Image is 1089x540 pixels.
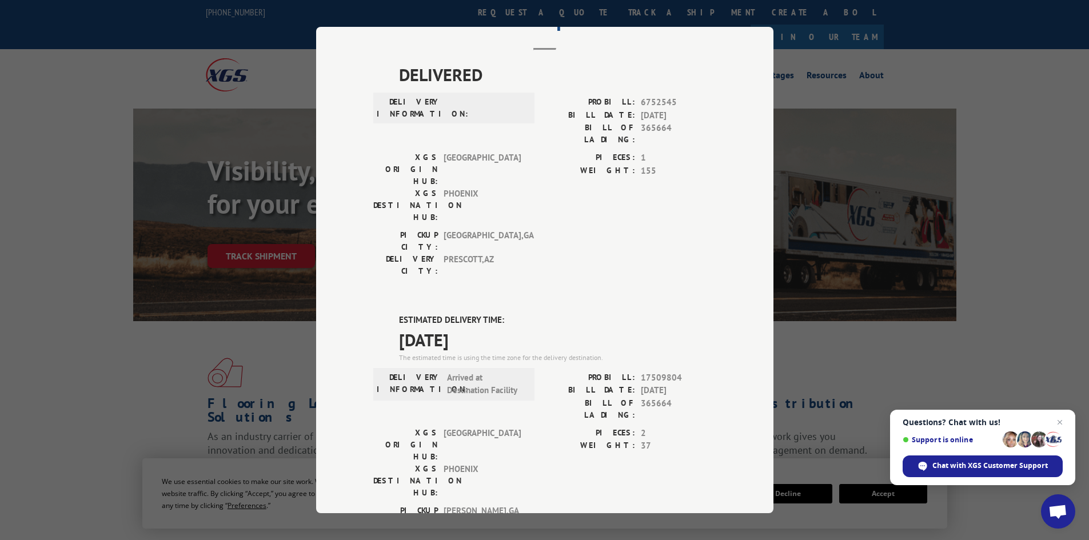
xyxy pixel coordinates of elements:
[444,253,521,277] span: PRESCOTT , AZ
[545,397,635,421] label: BILL OF LADING:
[373,187,438,223] label: XGS DESTINATION HUB:
[444,505,521,529] span: [PERSON_NAME] , GA
[903,455,1063,477] span: Chat with XGS Customer Support
[641,122,716,146] span: 365664
[545,109,635,122] label: BILL DATE:
[903,435,999,444] span: Support is online
[641,109,716,122] span: [DATE]
[399,314,716,327] label: ESTIMATED DELIVERY TIME:
[444,229,521,253] span: [GEOGRAPHIC_DATA] , GA
[545,165,635,178] label: WEIGHT:
[545,384,635,397] label: BILL DATE:
[932,461,1048,471] span: Chat with XGS Customer Support
[377,371,441,397] label: DELIVERY INFORMATION:
[641,384,716,397] span: [DATE]
[444,463,521,499] span: PHOENIX
[444,187,521,223] span: PHOENIX
[545,371,635,385] label: PROBILL:
[545,439,635,453] label: WEIGHT:
[373,463,438,499] label: XGS DESTINATION HUB:
[399,353,716,363] div: The estimated time is using the time zone for the delivery destination.
[373,151,438,187] label: XGS ORIGIN HUB:
[373,427,438,463] label: XGS ORIGIN HUB:
[545,151,635,165] label: PIECES:
[545,122,635,146] label: BILL OF LADING:
[641,165,716,178] span: 155
[373,505,438,529] label: PICKUP CITY:
[641,397,716,421] span: 365664
[444,151,521,187] span: [GEOGRAPHIC_DATA]
[377,96,441,120] label: DELIVERY INFORMATION:
[1041,494,1075,529] a: Open chat
[641,371,716,385] span: 17509804
[399,62,716,87] span: DELIVERED
[399,327,716,353] span: [DATE]
[641,427,716,440] span: 2
[641,96,716,109] span: 6752545
[373,229,438,253] label: PICKUP CITY:
[641,151,716,165] span: 1
[545,96,635,109] label: PROBILL:
[447,371,524,397] span: Arrived at Destination Facility
[903,418,1063,427] span: Questions? Chat with us!
[444,427,521,463] span: [GEOGRAPHIC_DATA]
[373,253,438,277] label: DELIVERY CITY:
[641,439,716,453] span: 37
[545,427,635,440] label: PIECES:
